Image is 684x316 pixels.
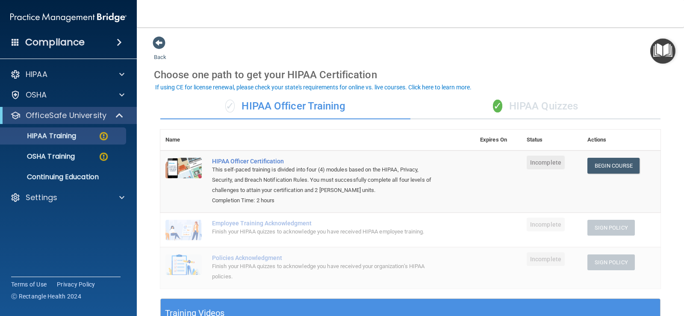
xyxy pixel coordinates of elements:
[10,90,124,100] a: OSHA
[475,130,522,151] th: Expires On
[6,132,76,140] p: HIPAA Training
[536,255,674,289] iframe: Drift Widget Chat Controller
[587,158,640,174] a: Begin Course
[26,69,47,80] p: HIPAA
[582,130,660,151] th: Actions
[11,292,81,301] span: Ⓒ Rectangle Health 2024
[154,83,473,92] button: If using CE for license renewal, please check your state's requirements for online vs. live cours...
[98,131,109,142] img: warning-circle.0cc9ac19.png
[154,44,166,60] a: Back
[212,165,432,195] div: This self-paced training is divided into four (4) modules based on the HIPAA, Privacy, Security, ...
[10,9,127,26] img: PMB logo
[410,94,660,119] div: HIPAA Quizzes
[26,90,47,100] p: OSHA
[212,227,432,237] div: Finish your HIPAA quizzes to acknowledge you have received HIPAA employee training.
[493,100,502,112] span: ✓
[212,195,432,206] div: Completion Time: 2 hours
[212,254,432,261] div: Policies Acknowledgment
[587,254,635,270] button: Sign Policy
[6,173,122,181] p: Continuing Education
[10,110,124,121] a: OfficeSafe University
[160,130,207,151] th: Name
[154,62,667,87] div: Choose one path to get your HIPAA Certification
[522,130,582,151] th: Status
[650,38,675,64] button: Open Resource Center
[527,156,565,169] span: Incomplete
[57,280,95,289] a: Privacy Policy
[527,218,565,231] span: Incomplete
[26,110,106,121] p: OfficeSafe University
[160,94,410,119] div: HIPAA Officer Training
[225,100,235,112] span: ✓
[587,220,635,236] button: Sign Policy
[212,261,432,282] div: Finish your HIPAA quizzes to acknowledge you have received your organization’s HIPAA policies.
[527,252,565,266] span: Incomplete
[10,192,124,203] a: Settings
[98,151,109,162] img: warning-circle.0cc9ac19.png
[11,280,47,289] a: Terms of Use
[212,220,432,227] div: Employee Training Acknowledgment
[26,192,57,203] p: Settings
[155,84,472,90] div: If using CE for license renewal, please check your state's requirements for online vs. live cours...
[6,152,75,161] p: OSHA Training
[10,69,124,80] a: HIPAA
[25,36,85,48] h4: Compliance
[212,158,432,165] a: HIPAA Officer Certification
